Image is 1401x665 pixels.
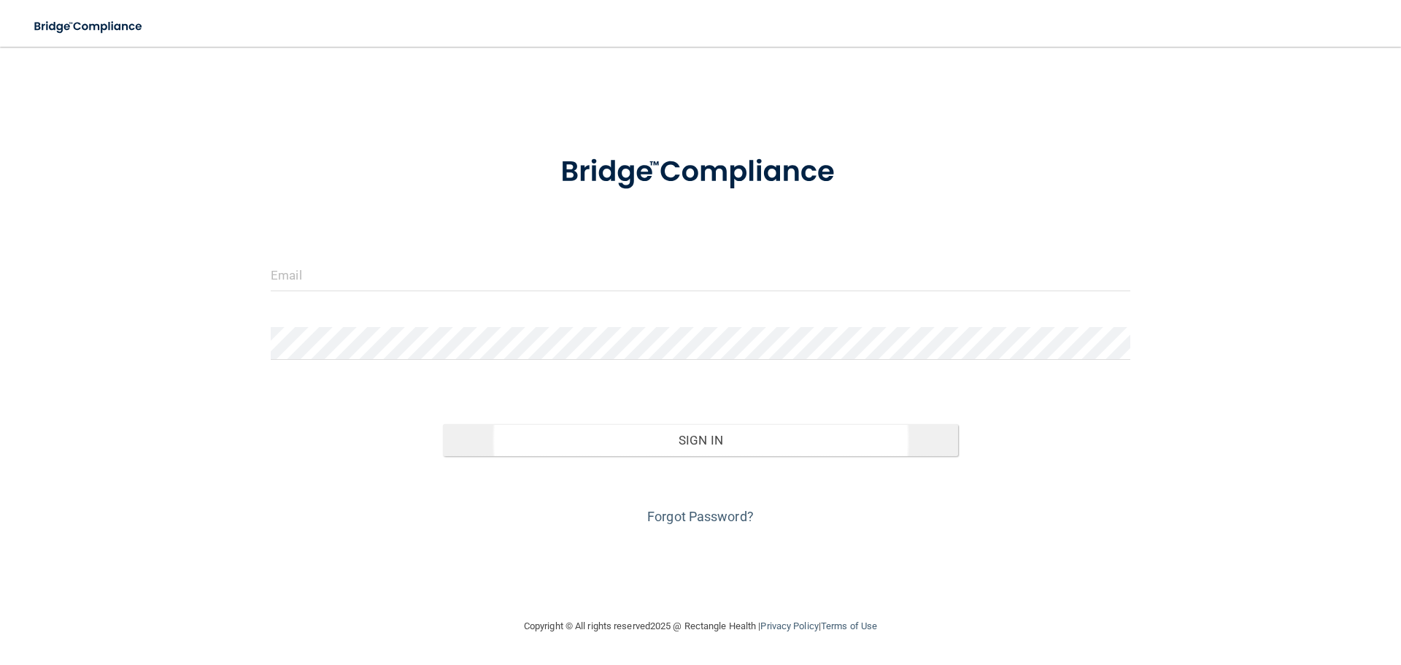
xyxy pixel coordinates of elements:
[530,134,871,210] img: bridge_compliance_login_screen.278c3ca4.svg
[271,258,1130,291] input: Email
[647,509,754,524] a: Forgot Password?
[434,603,967,650] div: Copyright © All rights reserved 2025 @ Rectangle Health | |
[22,12,156,42] img: bridge_compliance_login_screen.278c3ca4.svg
[821,620,877,631] a: Terms of Use
[760,620,818,631] a: Privacy Policy
[443,424,959,456] button: Sign In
